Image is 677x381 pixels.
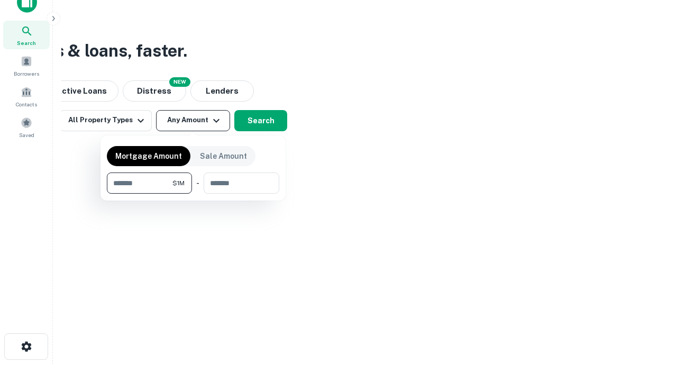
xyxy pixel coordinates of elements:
[196,173,199,194] div: -
[115,150,182,162] p: Mortgage Amount
[172,178,185,188] span: $1M
[200,150,247,162] p: Sale Amount
[624,296,677,347] iframe: Chat Widget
